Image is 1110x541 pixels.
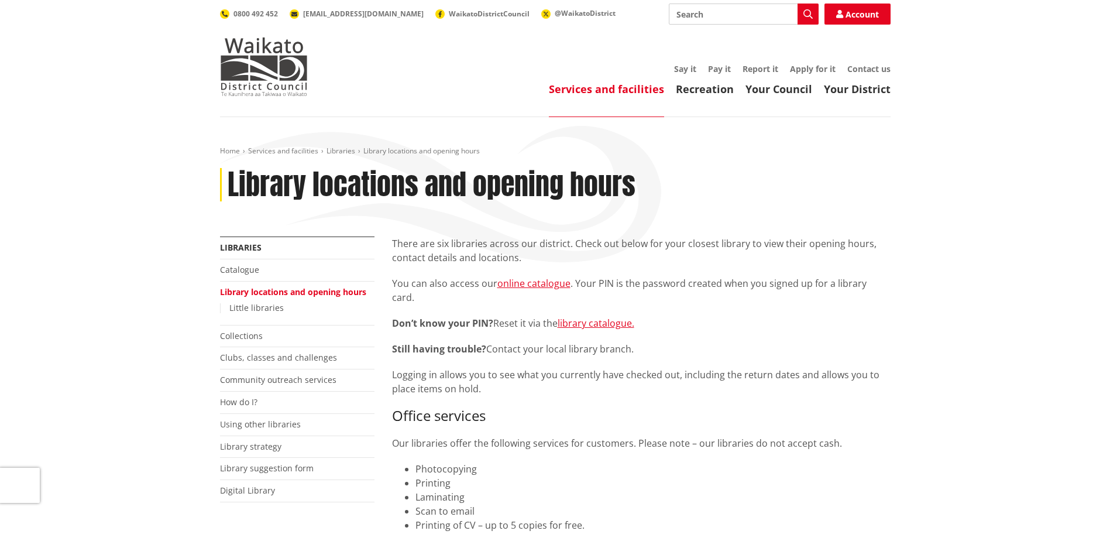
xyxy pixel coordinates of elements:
[363,146,480,156] span: Library locations and opening hours
[497,277,571,290] a: online catalogue
[392,316,891,330] p: Reset it via the
[220,463,314,474] a: Library suggestion form
[392,342,891,356] p: Contact your local library branch.
[790,63,836,74] a: Apply for it
[220,286,366,297] a: Library locations and opening hours
[327,146,355,156] a: Libraries
[669,4,819,25] input: Search input
[435,9,530,19] a: WaikatoDistrictCouncil
[449,9,530,19] span: WaikatoDistrictCouncil
[248,146,318,156] a: Services and facilities
[674,63,696,74] a: Say it
[220,146,240,156] a: Home
[228,168,635,202] h1: Library locations and opening hours
[541,8,616,18] a: @WaikatoDistrict
[415,462,891,476] li: Photocopying
[220,396,257,408] a: How do I?
[220,352,337,363] a: Clubs, classes and challenges
[220,264,259,275] a: Catalogue
[392,408,891,424] h3: Office services
[743,63,778,74] a: Report it
[392,436,891,450] p: Our libraries offer the following services for customers. Please note – our libraries do not acce...
[220,419,301,430] a: Using other libraries
[220,374,336,385] a: Community outreach services
[392,276,891,304] p: You can also access our . Your PIN is the password created when you signed up for a library card.
[220,441,281,452] a: Library strategy
[392,343,486,355] strong: Still having trouble?
[220,146,891,156] nav: breadcrumb
[229,302,284,313] a: Little libraries
[676,82,734,96] a: Recreation
[392,317,493,330] strong: Don’t know your PIN?
[549,82,664,96] a: Services and facilities
[392,368,891,396] p: Logging in allows you to see what you currently have checked out, including the return dates and ...
[415,504,891,518] li: Scan to email
[220,330,263,341] a: Collections
[220,242,262,253] a: Libraries
[558,317,634,330] a: library catalogue.
[303,9,424,19] span: [EMAIL_ADDRESS][DOMAIN_NAME]
[415,490,891,504] li: Laminating
[824,4,891,25] a: Account
[220,485,275,496] a: Digital Library
[220,9,278,19] a: 0800 492 452
[708,63,731,74] a: Pay it
[233,9,278,19] span: 0800 492 452
[824,82,891,96] a: Your District
[392,237,891,265] p: There are six libraries across our district. Check out below for your closest library to view the...
[290,9,424,19] a: [EMAIL_ADDRESS][DOMAIN_NAME]
[415,476,891,490] li: Printing
[847,63,891,74] a: Contact us
[220,37,308,96] img: Waikato District Council - Te Kaunihera aa Takiwaa o Waikato
[745,82,812,96] a: Your Council
[415,518,891,532] li: Printing of CV – up to 5 copies for free.
[555,8,616,18] span: @WaikatoDistrict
